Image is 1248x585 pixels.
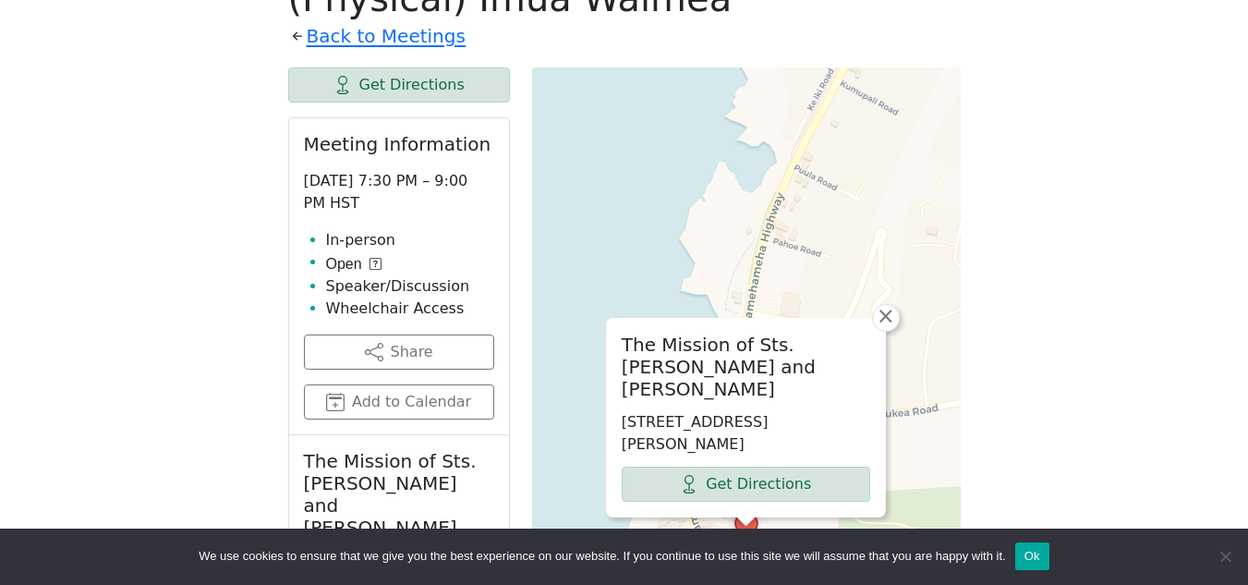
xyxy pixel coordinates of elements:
h2: The Mission of Sts. [PERSON_NAME] and [PERSON_NAME] [622,334,870,400]
li: Wheelchair Access [326,298,494,320]
li: In-person [326,229,494,251]
p: [DATE] 7:30 PM – 9:00 PM HST [304,170,494,214]
button: Ok [1015,542,1049,570]
h2: Meeting Information [304,133,494,155]
span: Open [326,253,362,275]
a: Close popup [872,304,900,332]
p: [STREET_ADDRESS][PERSON_NAME] [622,411,870,456]
h2: The Mission of Sts. [PERSON_NAME] and [PERSON_NAME] [304,450,494,539]
button: Share [304,335,494,370]
li: Speaker/Discussion [326,275,494,298]
button: Add to Calendar [304,384,494,420]
a: Get Directions [288,67,510,103]
span: We use cookies to ensure that we give you the best experience on our website. If you continue to ... [199,547,1005,566]
span: × [877,305,895,327]
a: Get Directions [622,467,870,502]
span: No [1216,547,1234,566]
a: Back to Meetings [307,20,466,53]
button: Open [326,253,382,275]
